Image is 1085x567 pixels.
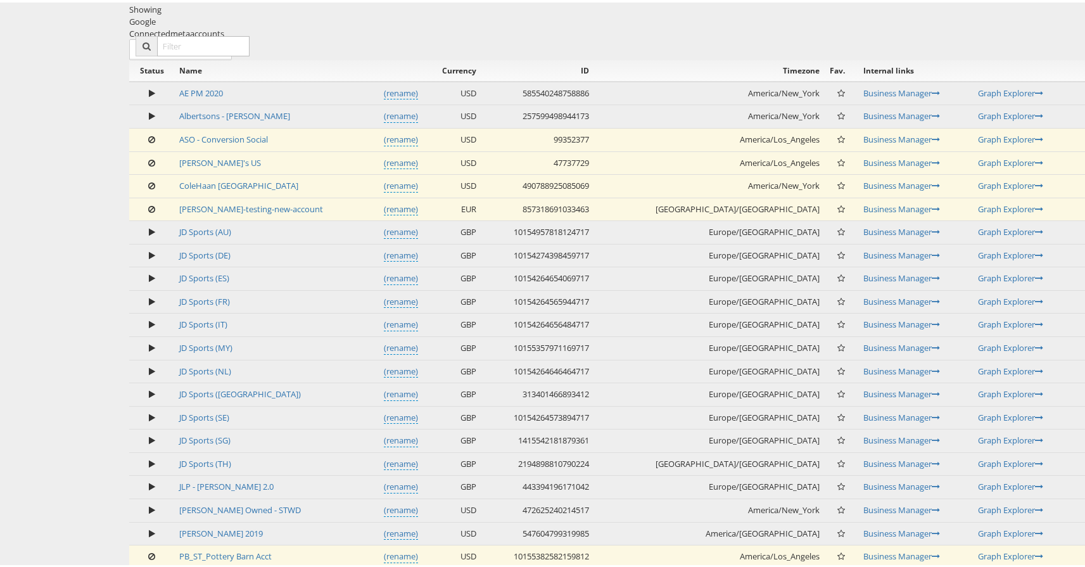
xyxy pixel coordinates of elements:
[179,224,231,235] a: JD Sports (AU)
[481,381,594,404] td: 313401466893412
[423,427,481,450] td: GBP
[595,58,825,79] th: Timezone
[481,543,594,566] td: 10155382582159812
[978,85,1043,96] a: Graph Explorer
[179,270,229,281] a: JD Sports (ES)
[481,473,594,497] td: 443394196171042
[978,155,1043,166] a: Graph Explorer
[595,496,825,519] td: America/New_York
[481,496,594,519] td: 472625240214517
[595,427,825,450] td: Europe/[GEOGRAPHIC_DATA]
[179,363,231,374] a: JD Sports (NL)
[595,288,825,311] td: Europe/[GEOGRAPHIC_DATA]
[179,177,298,189] a: ColeHaan [GEOGRAPHIC_DATA]
[423,496,481,519] td: USD
[481,103,594,126] td: 257599498944173
[481,288,594,311] td: 10154264565944717
[423,149,481,172] td: USD
[595,357,825,381] td: Europe/[GEOGRAPHIC_DATA]
[423,473,481,497] td: GBP
[978,363,1043,374] a: Graph Explorer
[179,386,301,397] a: JD Sports ([GEOGRAPHIC_DATA])
[978,201,1043,212] a: Graph Explorer
[863,316,940,328] a: Business Manager
[179,108,290,119] a: Albertsons - [PERSON_NAME]
[179,502,301,513] a: [PERSON_NAME] Owned - STWD
[384,201,418,213] a: (rename)
[978,247,1043,258] a: Graph Explorer
[129,58,174,79] th: Status
[481,427,594,450] td: 1415542181879361
[595,543,825,566] td: America/Los_Angeles
[978,340,1043,351] a: Graph Explorer
[157,34,250,54] input: Filter
[978,432,1043,443] a: Graph Explorer
[384,525,418,538] a: (rename)
[481,195,594,219] td: 857318691033463
[595,103,825,126] td: America/New_York
[384,131,418,144] a: (rename)
[978,270,1043,281] a: Graph Explorer
[858,58,973,79] th: Internal links
[481,125,594,149] td: 99352377
[384,316,418,329] a: (rename)
[179,247,231,258] a: JD Sports (DE)
[481,450,594,473] td: 2194898810790224
[423,404,481,427] td: GBP
[384,386,418,398] a: (rename)
[595,381,825,404] td: Europe/[GEOGRAPHIC_DATA]
[595,195,825,219] td: [GEOGRAPHIC_DATA]/[GEOGRAPHIC_DATA]
[595,404,825,427] td: Europe/[GEOGRAPHIC_DATA]
[978,177,1043,189] a: Graph Explorer
[179,478,274,490] a: JLP - [PERSON_NAME] 2.0
[179,316,227,328] a: JD Sports (IT)
[423,241,481,265] td: GBP
[170,25,190,37] span: meta
[384,293,418,306] a: (rename)
[384,270,418,283] a: (rename)
[179,85,223,96] a: AE PM 2020
[423,334,481,358] td: GBP
[384,502,418,514] a: (rename)
[384,363,418,376] a: (rename)
[384,155,418,167] a: (rename)
[179,456,231,467] a: JD Sports (TH)
[179,131,268,143] a: ASO - Conversion Social
[595,125,825,149] td: America/Los_Angeles
[978,525,1043,537] a: Graph Explorer
[179,340,232,351] a: JD Sports (MY)
[863,177,940,189] a: Business Manager
[978,316,1043,328] a: Graph Explorer
[179,201,323,212] a: [PERSON_NAME]-testing-new-account
[863,108,940,119] a: Business Manager
[595,519,825,543] td: America/[GEOGRAPHIC_DATA]
[978,502,1043,513] a: Graph Explorer
[978,548,1043,559] a: Graph Explorer
[179,525,263,537] a: [PERSON_NAME] 2019
[423,543,481,566] td: USD
[825,58,858,79] th: Fav.
[179,409,229,421] a: JD Sports (SE)
[384,108,418,120] a: (rename)
[863,409,940,421] a: Business Manager
[481,265,594,288] td: 10154264654069717
[481,172,594,196] td: 490788925085069
[481,79,594,103] td: 585540248758886
[423,265,481,288] td: GBP
[423,79,481,103] td: USD
[179,293,230,305] a: JD Sports (FR)
[384,177,418,190] a: (rename)
[863,155,940,166] a: Business Manager
[595,241,825,265] td: Europe/[GEOGRAPHIC_DATA]
[863,85,940,96] a: Business Manager
[595,79,825,103] td: America/New_York
[863,224,940,235] a: Business Manager
[384,478,418,491] a: (rename)
[978,456,1043,467] a: Graph Explorer
[423,288,481,311] td: GBP
[481,519,594,543] td: 547604799319985
[481,149,594,172] td: 47737729
[179,548,272,559] a: PB_ST_Pottery Barn Acct
[423,381,481,404] td: GBP
[978,108,1043,119] a: Graph Explorer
